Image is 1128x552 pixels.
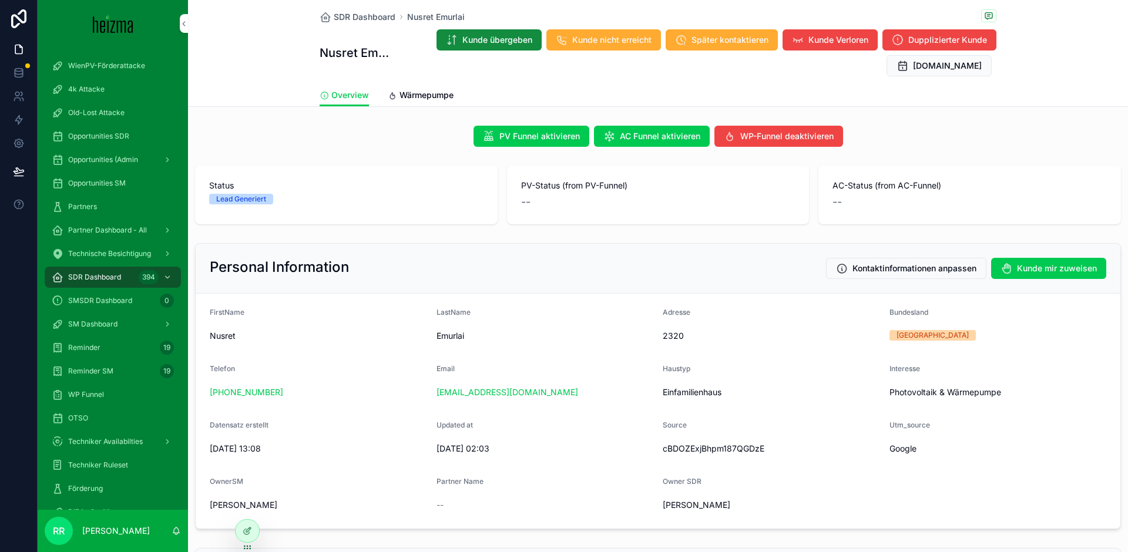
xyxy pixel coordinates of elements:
[45,478,181,499] a: Förderung
[68,390,104,399] span: WP Funnel
[68,132,129,141] span: Opportunities SDR
[620,130,700,142] span: AC Funnel aktivieren
[594,126,710,147] button: AC Funnel aktivieren
[331,89,369,101] span: Overview
[663,330,880,342] span: 2320
[45,243,181,264] a: Technische Besichtigung
[45,290,181,311] a: SMSDR Dashboard0
[663,443,880,455] span: cBDOZExjBhpm187QGDzE
[68,202,97,211] span: Partners
[407,11,465,23] a: Nusret Emurlai
[210,364,235,373] span: Telefon
[826,258,986,279] button: Kontaktinformationen anpassen
[908,34,987,46] span: Dupplizierter Kunde
[45,55,181,76] a: WienPV-Förderattacke
[68,272,121,282] span: SDR Dashboard
[572,34,652,46] span: Kunde nicht erreicht
[68,155,138,164] span: Opportunities (Admin
[45,173,181,194] a: Opportunities SM
[160,341,174,355] div: 19
[437,420,473,429] span: Updated at
[68,249,151,258] span: Technische Besichtigung
[45,149,181,170] a: Opportunities (Admin
[474,126,589,147] button: PV Funnel aktivieren
[45,384,181,405] a: WP Funnel
[832,194,842,210] span: --
[437,364,455,373] span: Email
[45,220,181,241] a: Partner Dashboard - All
[45,267,181,288] a: SDR Dashboard394
[714,126,843,147] button: WP-Funnel deaktivieren
[210,308,244,317] span: FirstName
[320,45,392,61] h1: Nusret Emurlai
[53,524,65,538] span: RR
[437,443,654,455] span: [DATE] 02:03
[68,343,100,352] span: Reminder
[740,130,834,142] span: WP-Funnel deaktivieren
[210,386,283,398] a: [PHONE_NUMBER]
[666,29,778,51] button: Später kontaktieren
[210,258,349,277] h2: Personal Information
[93,14,133,33] img: App logo
[783,29,878,51] button: Kunde Verloren
[1017,262,1097,274] span: Kunde mir zuweisen
[663,420,687,429] span: Source
[808,34,868,46] span: Kunde Verloren
[889,386,1107,398] span: Photovoltaik & Wärmepumpe
[437,29,542,51] button: Kunde übergeben
[45,79,181,100] a: 4k Attacke
[889,420,930,429] span: Utm_source
[139,270,159,284] div: 394
[68,85,105,94] span: 4k Attacke
[45,455,181,476] a: Techniker Ruleset
[68,296,132,305] span: SMSDR Dashboard
[68,437,143,446] span: Techniker Availabilties
[388,85,454,108] a: Wärmepumpe
[462,34,532,46] span: Kunde übergeben
[68,413,88,423] span: OTSO
[852,262,976,274] span: Kontaktinformationen anpassen
[663,308,690,317] span: Adresse
[45,126,181,147] a: Opportunities SDR
[437,499,444,511] span: --
[210,443,427,455] span: [DATE] 13:08
[38,47,188,510] div: scrollable content
[68,460,128,470] span: Techniker Ruleset
[499,130,580,142] span: PV Funnel aktivieren
[45,314,181,335] a: SM Dashboard
[45,337,181,358] a: Reminder19
[68,108,125,117] span: Old-Lost Attacke
[334,11,395,23] span: SDR Dashboard
[399,89,454,101] span: Wärmepumpe
[320,11,395,23] a: SDR Dashboard
[45,431,181,452] a: Techniker Availabilties
[889,443,1107,455] span: Google
[889,308,928,317] span: Bundesland
[45,196,181,217] a: Partners
[521,194,531,210] span: --
[663,386,880,398] span: Einfamilienhaus
[663,477,701,486] span: Owner SDR
[45,408,181,429] a: OTSO
[160,294,174,308] div: 0
[68,319,117,329] span: SM Dashboard
[913,60,982,72] span: [DOMAIN_NAME]
[889,364,920,373] span: Interesse
[82,525,150,537] p: [PERSON_NAME]
[68,507,110,517] span: DiBA v2 - All
[68,225,147,235] span: Partner Dashboard - All
[437,330,654,342] span: Emurlai
[209,180,484,191] span: Status
[160,364,174,378] div: 19
[210,477,243,486] span: OwnerSM
[45,361,181,382] a: Reminder SM19
[437,386,578,398] a: [EMAIL_ADDRESS][DOMAIN_NAME]
[882,29,996,51] button: Dupplizierter Kunde
[68,179,126,188] span: Opportunities SM
[45,501,181,523] a: DiBA v2 - All
[521,180,795,191] span: PV-Status (from PV-Funnel)
[991,258,1106,279] button: Kunde mir zuweisen
[216,194,266,204] div: Lead Generiert
[68,61,145,70] span: WienPV-Förderattacke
